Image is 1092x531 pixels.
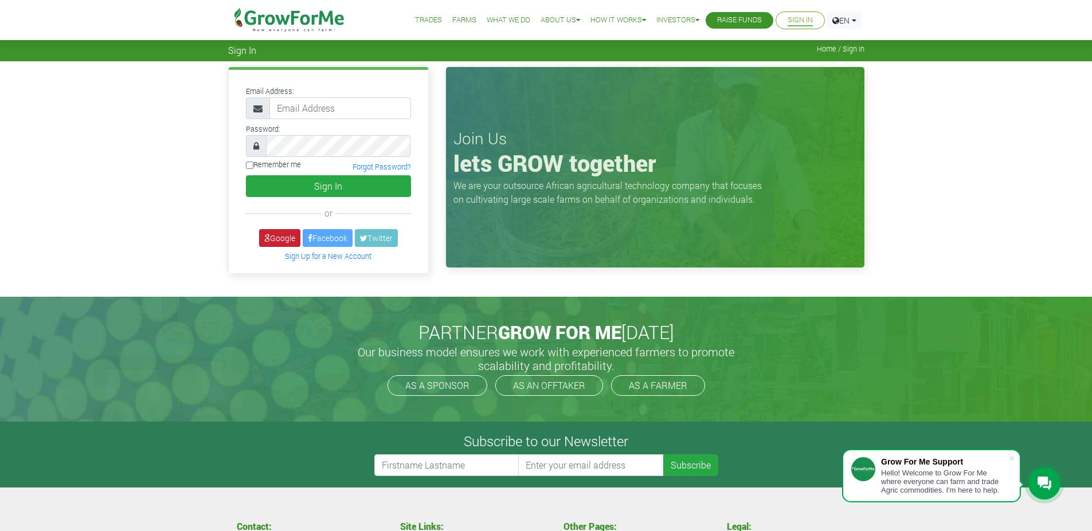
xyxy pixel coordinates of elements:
h1: lets GROW together [453,150,857,177]
a: Trades [415,14,442,26]
button: Subscribe [663,454,718,476]
h3: Join Us [453,129,857,148]
h4: Contact: [237,522,366,531]
div: Grow For Me Support [881,457,1008,466]
h4: Other Pages: [563,522,692,531]
h2: PARTNER [DATE] [233,321,860,343]
a: How it Works [590,14,646,26]
a: AS A SPONSOR [388,375,487,396]
span: Home / Sign In [817,45,864,53]
button: Sign In [246,175,411,197]
label: Email Address: [246,86,294,97]
a: Investors [656,14,699,26]
h4: Subscribe to our Newsletter [14,433,1078,450]
a: Farms [452,14,476,26]
h4: Site Links: [400,522,529,531]
a: About Us [541,14,580,26]
a: Forgot Password? [353,162,411,171]
p: We are your outsource African agricultural technology company that focuses on cultivating large s... [453,179,769,206]
a: What We Do [487,14,530,26]
a: Google [259,229,300,247]
a: AS A FARMER [611,375,705,396]
label: Remember me [246,159,301,170]
a: Sign Up for a New Account [285,251,371,261]
h4: Legal: [727,522,856,531]
div: Hello! Welcome to Grow For Me where everyone can farm and trade Agric commodities. I'm here to help. [881,469,1008,494]
a: AS AN OFFTAKER [495,375,603,396]
h5: Our business model ensures we work with experienced farmers to promote scalability and profitabil... [346,345,747,372]
a: Raise Funds [717,14,762,26]
span: Sign In [228,45,256,56]
input: Email Address [269,97,411,119]
div: or [246,206,411,220]
input: Remember me [246,162,253,169]
a: Sign In [788,14,813,26]
input: Enter your email address [518,454,664,476]
a: EN [827,11,862,29]
span: GROW FOR ME [498,320,621,344]
label: Password: [246,124,280,135]
input: Firstname Lastname [374,454,520,476]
